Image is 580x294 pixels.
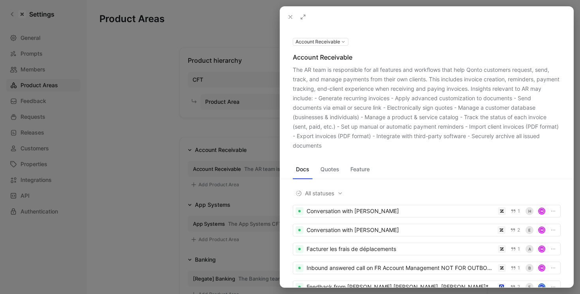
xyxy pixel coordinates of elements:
a: Feedback from [PERSON_NAME] [PERSON_NAME]. [PERSON_NAME]* ([DATE])2Eavatar [293,281,561,293]
button: Account Receivable [293,38,348,46]
div: The AR team is responsible for all features and workflows that help Qonto customers request, send... [293,65,561,150]
img: avatar [539,284,544,290]
div: Account Receivable [293,52,561,62]
a: Conversation with [PERSON_NAME]1hM [293,205,561,217]
button: 2 [509,226,522,234]
a: Conversation with [PERSON_NAME]2eM [293,224,561,236]
button: 1 [509,264,522,272]
div: Conversation with [PERSON_NAME] [307,206,495,216]
button: Docs [293,163,312,176]
button: All statuses [293,188,346,198]
div: M [539,265,544,271]
div: M [539,227,544,233]
div: Facturer les frais de déplacements [307,244,495,254]
button: Feature [347,163,373,176]
span: All statuses [296,189,343,198]
div: b [526,264,533,272]
div: e [526,226,533,234]
span: 2 [517,228,520,232]
div: a [526,245,533,253]
button: 2 [509,283,522,291]
button: 1 [509,245,522,253]
span: 1 [518,247,520,251]
div: Conversation with [PERSON_NAME] [307,225,494,235]
span: 2 [517,285,520,289]
div: E [526,283,533,291]
div: Inbound answered call on FR Account Management NOT FOR OUTBOUND [307,263,495,273]
div: M [539,246,544,252]
a: Inbound answered call on FR Account Management NOT FOR OUTBOUND1bM [293,262,561,274]
div: h [526,207,533,215]
button: 1 [509,207,522,215]
span: 1 [518,266,520,270]
div: Feedback from [PERSON_NAME] [PERSON_NAME]. [PERSON_NAME]* ([DATE]) [307,282,494,292]
a: Facturer les frais de déplacements1aM [293,243,561,255]
div: M [539,208,544,214]
span: 1 [518,209,520,213]
button: Quotes [317,163,342,176]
